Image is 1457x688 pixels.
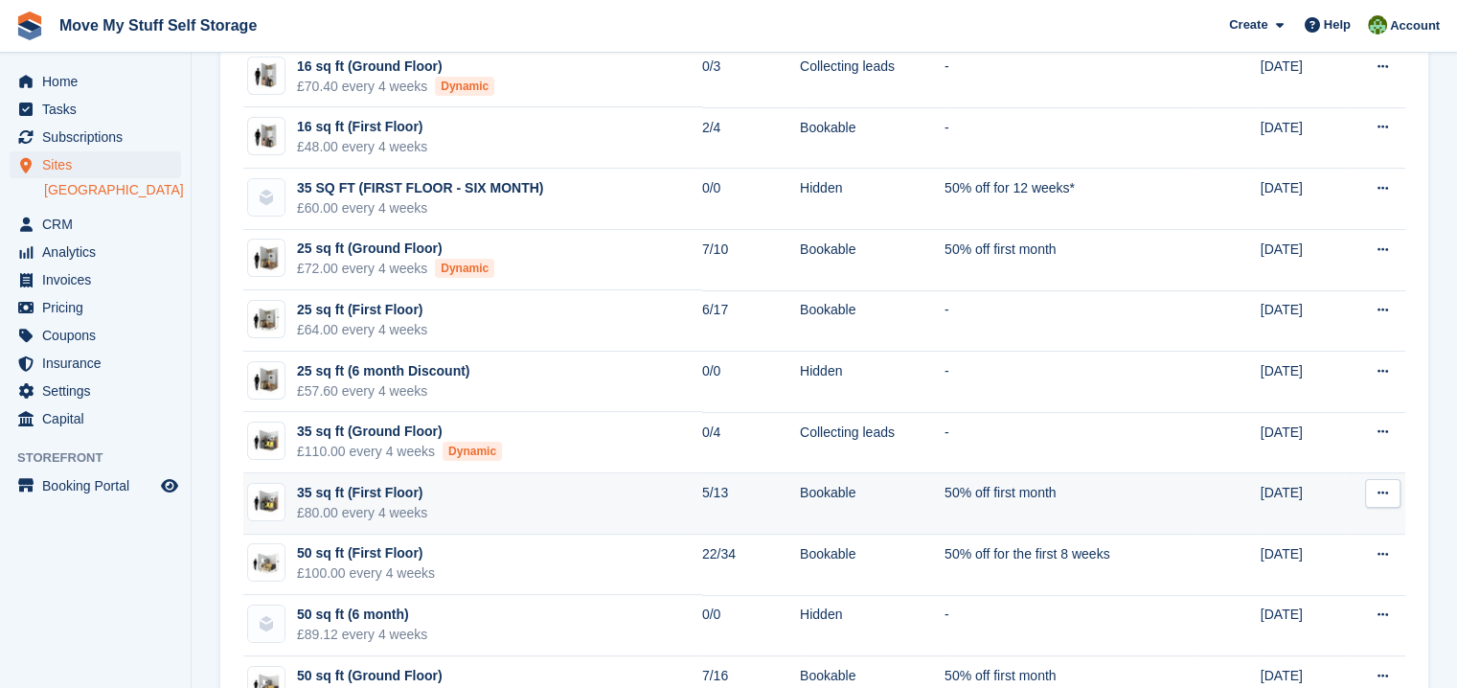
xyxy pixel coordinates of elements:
div: 50 sq ft (Ground Floor) [297,666,443,686]
a: menu [10,472,181,499]
a: menu [10,124,181,150]
span: Account [1390,16,1440,35]
span: Insurance [42,350,157,377]
div: 50 sq ft (6 month) [297,605,427,625]
div: Dynamic [435,259,494,278]
td: Bookable [800,473,945,535]
td: [DATE] [1261,107,1344,169]
td: 50% off for 12 weeks* [945,169,1197,230]
td: [DATE] [1261,412,1344,473]
span: Settings [42,378,157,404]
td: 0/0 [702,595,800,656]
td: Bookable [800,230,945,291]
td: 0/3 [702,47,800,108]
div: £48.00 every 4 weeks [297,137,427,157]
span: Coupons [42,322,157,349]
div: £89.12 every 4 weeks [297,625,427,645]
img: stora-icon-8386f47178a22dfd0bd8f6a31ec36ba5ce8667c1dd55bd0f319d3a0aa187defe.svg [15,11,44,40]
a: menu [10,350,181,377]
img: 50.jpg [248,549,285,577]
div: Dynamic [443,442,502,461]
span: Analytics [42,239,157,265]
td: Collecting leads [800,47,945,108]
td: - [945,47,1197,108]
a: [GEOGRAPHIC_DATA] [44,181,181,199]
span: Subscriptions [42,124,157,150]
td: 50% off first month [945,473,1197,535]
td: 0/0 [702,352,800,413]
td: 50% off for the first 8 weeks [945,535,1197,596]
td: - [945,107,1197,169]
a: menu [10,96,181,123]
span: Home [42,68,157,95]
div: £57.60 every 4 weeks [297,381,469,401]
a: menu [10,378,181,404]
a: menu [10,405,181,432]
span: Storefront [17,448,191,468]
div: 25 sq ft (First Floor) [297,300,427,320]
td: Hidden [800,595,945,656]
img: 25-sqft-unit.jpg [248,244,285,272]
td: - [945,290,1197,352]
img: 15-sqft-unit.jpg [248,123,285,150]
a: menu [10,239,181,265]
div: Dynamic [435,77,494,96]
div: £60.00 every 4 weeks [297,198,543,218]
div: 35 sq ft (First Floor) [297,483,427,503]
a: menu [10,211,181,238]
td: 2/4 [702,107,800,169]
span: Create [1229,15,1267,34]
div: 35 sq ft (Ground Floor) [297,422,502,442]
span: Booking Portal [42,472,157,499]
td: - [945,412,1197,473]
div: 25 sq ft (Ground Floor) [297,239,494,259]
div: £80.00 every 4 weeks [297,503,427,523]
span: Help [1324,15,1351,34]
a: menu [10,294,181,321]
td: Bookable [800,535,945,596]
div: £100.00 every 4 weeks [297,563,435,584]
img: 25-sqft-unit%20(3).jpg [248,366,285,394]
td: [DATE] [1261,290,1344,352]
td: Bookable [800,290,945,352]
td: 5/13 [702,473,800,535]
td: - [945,352,1197,413]
td: [DATE] [1261,352,1344,413]
td: [DATE] [1261,595,1344,656]
img: blank-unit-type-icon-ffbac7b88ba66c5e286b0e438baccc4b9c83835d4c34f86887a83fc20ec27e7b.svg [248,179,285,216]
span: CRM [42,211,157,238]
span: Invoices [42,266,157,293]
span: Sites [42,151,157,178]
td: Collecting leads [800,412,945,473]
td: Hidden [800,352,945,413]
div: £70.40 every 4 weeks [297,77,494,97]
td: Bookable [800,107,945,169]
a: menu [10,68,181,95]
td: 7/10 [702,230,800,291]
td: Hidden [800,169,945,230]
td: [DATE] [1261,47,1344,108]
div: 50 sq ft (First Floor) [297,543,435,563]
a: Move My Stuff Self Storage [52,10,264,41]
img: Joel Booth [1368,15,1387,34]
td: 50% off first month [945,230,1197,291]
td: 0/4 [702,412,800,473]
img: 25.jpg [248,306,285,333]
div: £64.00 every 4 weeks [297,320,427,340]
a: menu [10,322,181,349]
td: 22/34 [702,535,800,596]
div: 35 SQ FT (FIRST FLOOR - SIX MONTH) [297,178,543,198]
span: Pricing [42,294,157,321]
td: - [945,595,1197,656]
a: Preview store [158,474,181,497]
td: [DATE] [1261,535,1344,596]
img: 15-sqft-unit.jpg [248,61,285,89]
div: 25 sq ft (6 month Discount) [297,361,469,381]
div: 16 sq ft (Ground Floor) [297,57,494,77]
td: 0/0 [702,169,800,230]
a: menu [10,151,181,178]
div: £72.00 every 4 weeks [297,259,494,279]
div: 16 sq ft (First Floor) [297,117,427,137]
div: £110.00 every 4 weeks [297,442,502,462]
td: [DATE] [1261,473,1344,535]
